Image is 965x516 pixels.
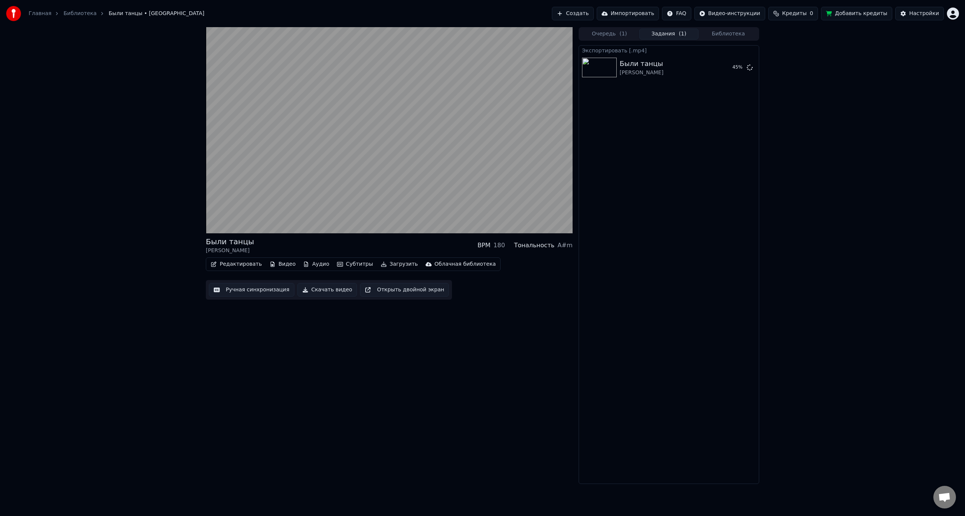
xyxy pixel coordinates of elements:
div: Открытый чат [933,486,956,508]
button: Скачать видео [297,283,357,297]
button: Загрузить [378,259,421,269]
button: Задания [639,29,699,40]
button: Видео-инструкции [694,7,765,20]
button: Библиотека [698,29,758,40]
img: youka [6,6,21,21]
div: [PERSON_NAME] [206,247,254,254]
button: Аудио [300,259,332,269]
div: Экспортировать [.mp4] [579,46,759,55]
button: Кредиты0 [768,7,818,20]
button: Импортировать [597,7,659,20]
button: Создать [552,7,593,20]
div: A#m [558,241,573,250]
button: Настройки [895,7,944,20]
button: Очередь [580,29,639,40]
button: FAQ [662,7,691,20]
button: Добавить кредиты [821,7,892,20]
span: 0 [810,10,813,17]
button: Видео [267,259,299,269]
button: Редактировать [208,259,265,269]
nav: breadcrumb [29,10,204,17]
span: Были танцы • [GEOGRAPHIC_DATA] [109,10,204,17]
a: Главная [29,10,51,17]
div: Настройки [909,10,939,17]
div: Тональность [514,241,554,250]
button: Ручная синхронизация [209,283,294,297]
span: ( 1 ) [619,30,627,38]
div: [PERSON_NAME] [620,69,663,77]
a: Библиотека [63,10,96,17]
div: Облачная библиотека [435,260,496,268]
button: Субтитры [334,259,376,269]
div: 45 % [732,64,744,70]
div: Были танцы [206,236,254,247]
div: 180 [493,241,505,250]
div: BPM [478,241,490,250]
span: Кредиты [782,10,807,17]
span: ( 1 ) [679,30,686,38]
div: Были танцы [620,58,663,69]
button: Открыть двойной экран [360,283,449,297]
